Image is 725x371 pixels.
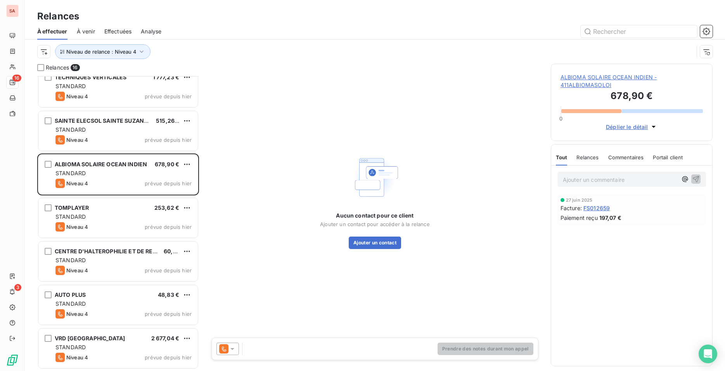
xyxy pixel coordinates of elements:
[6,5,19,17] div: SA
[350,152,400,202] img: Empty state
[55,213,86,220] span: STANDARD
[583,204,610,212] span: FS012659
[66,267,88,273] span: Niveau 4
[55,83,86,89] span: STANDARD
[604,122,660,131] button: Déplier le détail
[699,345,717,363] div: Open Intercom Messenger
[154,204,179,211] span: 253,62 €
[66,137,88,143] span: Niveau 4
[55,44,151,59] button: Niveau de relance : Niveau 4
[438,343,533,355] button: Prendre des notes durant mon appel
[55,335,125,341] span: VRD [GEOGRAPHIC_DATA]
[158,291,179,298] span: 48,83 €
[559,115,562,122] span: 0
[576,154,599,160] span: Relances
[606,123,648,131] span: Déplier le détail
[55,257,86,263] span: STANDARD
[104,28,132,35] span: Effectuées
[55,117,152,124] span: SAINTE ELECSOL SAINTE SUZANNE
[66,93,88,99] span: Niveau 4
[55,344,86,350] span: STANDARD
[599,214,621,222] span: 197,07 €
[145,224,192,230] span: prévue depuis hier
[6,76,18,89] a: 16
[145,137,192,143] span: prévue depuis hier
[151,335,180,341] span: 2 677,04 €
[349,237,401,249] button: Ajouter un contact
[145,93,192,99] span: prévue depuis hier
[145,311,192,317] span: prévue depuis hier
[55,126,86,133] span: STANDARD
[55,291,86,298] span: AUTO PLUS
[561,214,598,222] span: Paiement reçu
[153,74,180,80] span: 1 777,23 €
[14,284,21,291] span: 3
[141,28,161,35] span: Analyse
[608,154,644,160] span: Commentaires
[37,9,79,23] h3: Relances
[145,267,192,273] span: prévue depuis hier
[77,28,95,35] span: À venir
[156,117,180,124] span: 515,26 €
[55,170,86,176] span: STANDARD
[561,73,703,89] span: ALBIOMA SOLAIRE OCEAN INDIEN - 411ALBIOMASOLOI
[37,76,199,371] div: grid
[55,204,89,211] span: TOMPLAYER
[336,212,414,219] span: Aucun contact pour ce client
[66,180,88,186] span: Niveau 4
[71,64,80,71] span: 16
[12,75,21,82] span: 16
[6,354,19,366] img: Logo LeanPay
[561,89,703,105] h3: 678,90 €
[561,204,582,212] span: Facture :
[155,161,179,167] span: 678,90 €
[55,74,126,80] span: TECHNIQUES VERTICALES
[66,49,136,55] span: Niveau de relance : Niveau 4
[653,154,683,160] span: Portail client
[320,221,430,227] span: Ajouter un contact pour accéder à la relance
[66,354,88,361] span: Niveau 4
[556,154,568,160] span: Tout
[55,248,197,254] span: CENTRE D'HALTEROPHILIE ET DE REMISE EN FORME
[66,311,88,317] span: Niveau 4
[145,354,192,361] span: prévue depuis hier
[46,64,69,71] span: Relances
[566,198,593,202] span: 27 juin 2025
[145,180,192,186] span: prévue depuis hier
[581,25,697,38] input: Rechercher
[55,300,86,307] span: STANDARD
[37,28,67,35] span: À effectuer
[164,248,185,254] span: 60,00 €
[66,224,88,230] span: Niveau 4
[55,161,147,167] span: ALBIOMA SOLAIRE OCEAN INDIEN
